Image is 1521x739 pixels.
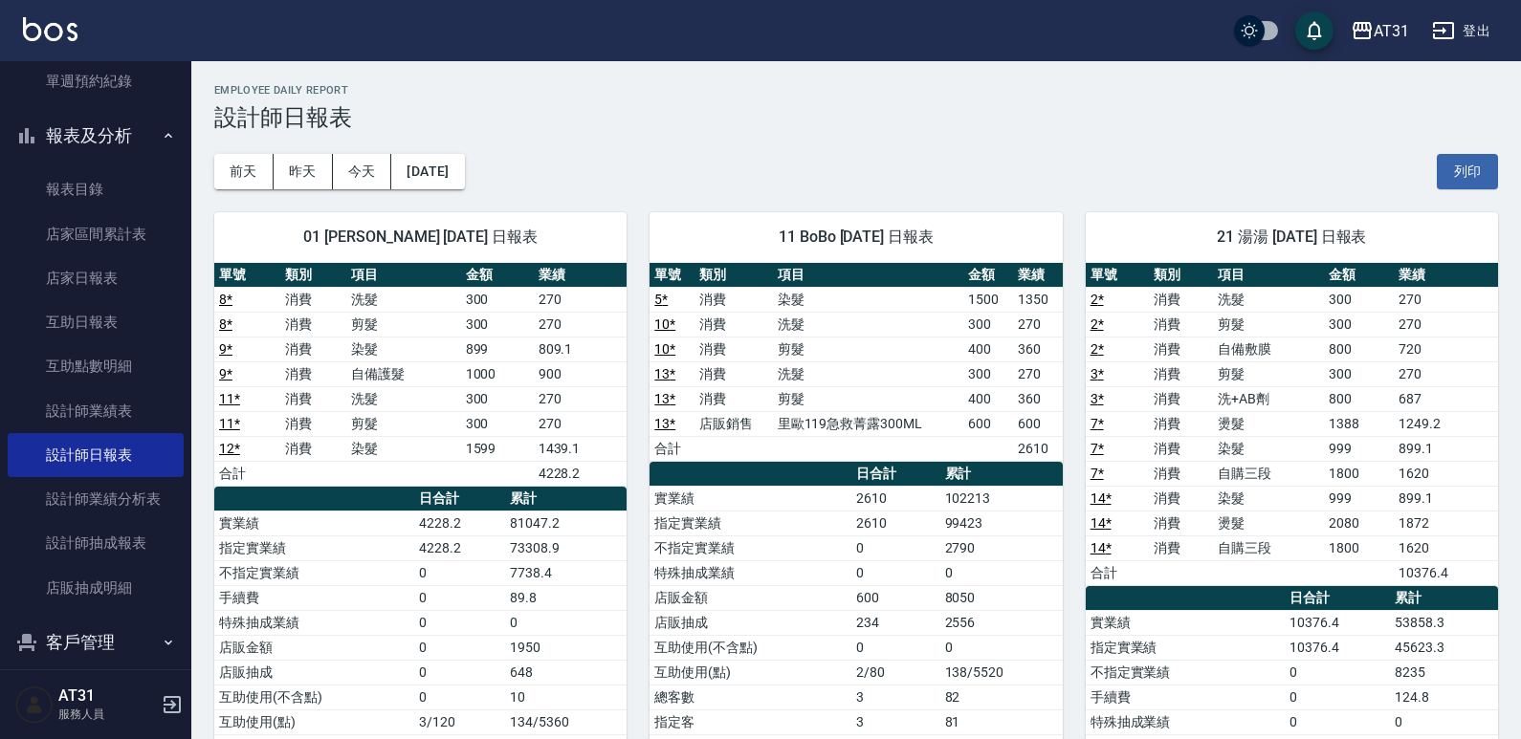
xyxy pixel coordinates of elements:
[505,660,627,685] td: 648
[280,263,346,288] th: 類別
[940,560,1063,585] td: 0
[214,263,280,288] th: 單號
[650,560,850,585] td: 特殊抽成業績
[280,386,346,411] td: 消費
[1149,461,1213,486] td: 消費
[694,386,772,411] td: 消費
[963,386,1013,411] td: 400
[461,436,534,461] td: 1599
[1324,411,1395,436] td: 1388
[214,154,274,189] button: 前天
[650,511,850,535] td: 指定實業績
[505,685,627,709] td: 10
[237,228,604,247] span: 01 [PERSON_NAME] [DATE] 日報表
[346,312,461,337] td: 剪髮
[1213,411,1324,436] td: 燙髮
[534,287,628,312] td: 270
[461,411,534,436] td: 300
[851,486,940,511] td: 2610
[214,635,414,660] td: 店販金額
[58,706,156,723] p: 服務人員
[1394,535,1498,560] td: 1620
[414,535,505,560] td: 4228.2
[940,462,1063,487] th: 累計
[333,154,392,189] button: 今天
[1390,685,1498,709] td: 124.8
[694,287,772,312] td: 消費
[346,411,461,436] td: 剪髮
[963,263,1013,288] th: 金額
[650,660,850,685] td: 互助使用(點)
[280,287,346,312] td: 消費
[1394,312,1498,337] td: 270
[1109,228,1475,247] span: 21 湯湯 [DATE] 日報表
[58,686,156,706] h5: AT31
[1285,685,1389,709] td: 0
[650,709,850,734] td: 指定客
[1394,560,1498,585] td: 10376.4
[1394,486,1498,511] td: 899.1
[1394,361,1498,386] td: 270
[1149,287,1213,312] td: 消費
[650,263,694,288] th: 單號
[650,535,850,560] td: 不指定實業績
[963,312,1013,337] td: 300
[1086,610,1286,635] td: 實業績
[940,709,1063,734] td: 81
[940,535,1063,560] td: 2790
[214,660,414,685] td: 店販抽成
[1213,535,1324,560] td: 自購三段
[461,386,534,411] td: 300
[461,361,534,386] td: 1000
[8,666,184,716] button: 員工及薪資
[694,411,772,436] td: 店販銷售
[851,511,940,535] td: 2610
[694,361,772,386] td: 消費
[414,635,505,660] td: 0
[1086,560,1150,585] td: 合計
[1013,263,1063,288] th: 業績
[461,287,534,312] td: 300
[1213,511,1324,535] td: 燙髮
[534,436,628,461] td: 1439.1
[1149,535,1213,560] td: 消費
[214,709,414,734] td: 互助使用(點)
[1086,263,1150,288] th: 單號
[1390,610,1498,635] td: 53858.3
[1324,312,1395,337] td: 300
[534,411,628,436] td: 270
[505,487,627,511] th: 累計
[1285,586,1389,611] th: 日合計
[1324,486,1395,511] td: 999
[851,685,940,709] td: 3
[274,154,333,189] button: 昨天
[1390,660,1498,685] td: 8235
[694,337,772,361] td: 消費
[851,610,940,635] td: 234
[694,263,772,288] th: 類別
[8,300,184,344] a: 互助日報表
[505,535,627,560] td: 73308.9
[940,685,1063,709] td: 82
[650,635,850,660] td: 互助使用(不含點)
[346,337,461,361] td: 染髮
[851,560,940,585] td: 0
[534,263,628,288] th: 業績
[414,660,505,685] td: 0
[1086,685,1286,709] td: 手續費
[414,610,505,635] td: 0
[1324,461,1395,486] td: 1800
[851,585,940,610] td: 600
[505,610,627,635] td: 0
[8,389,184,433] a: 設計師業績表
[773,337,964,361] td: 剪髮
[1285,610,1389,635] td: 10376.4
[1086,660,1286,685] td: 不指定實業績
[851,535,940,560] td: 0
[8,212,184,256] a: 店家區間累計表
[8,618,184,667] button: 客戶管理
[391,154,464,189] button: [DATE]
[940,585,1063,610] td: 8050
[773,312,964,337] td: 洗髮
[1213,436,1324,461] td: 染髮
